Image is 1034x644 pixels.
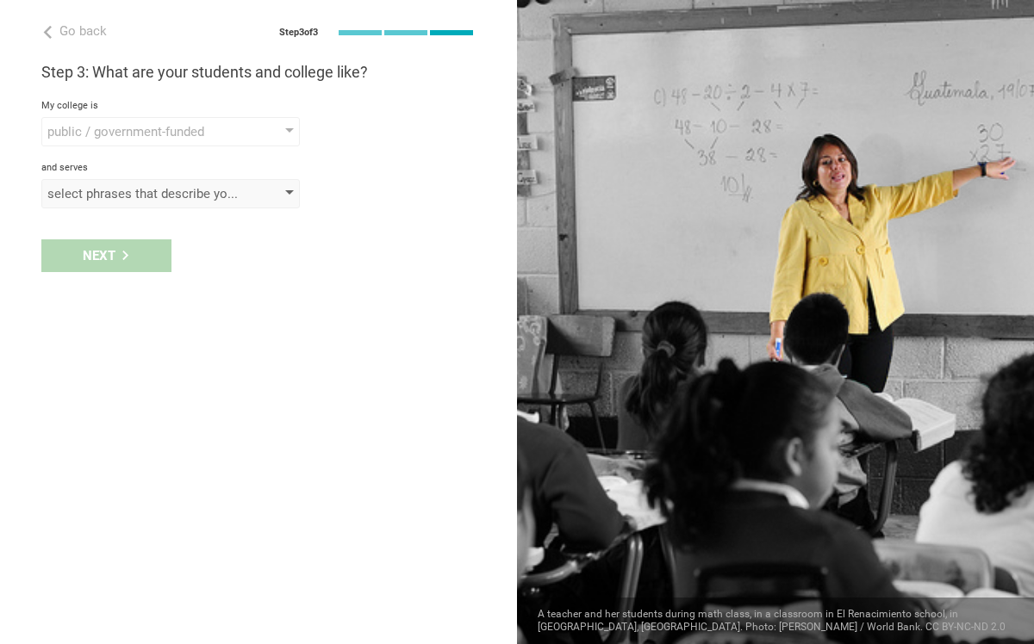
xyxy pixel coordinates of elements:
div: A teacher and her students during math class, in a classroom in El Renacimiento school, in [GEOGR... [517,598,1034,644]
div: select phrases that describe your student population [47,185,245,202]
div: and serves [41,162,476,174]
div: My college is [41,100,476,112]
div: Step 3 of 3 [279,27,318,39]
span: Go back [59,23,107,39]
div: public / government-funded [47,123,245,140]
h3: Step 3: What are your students and college like? [41,62,476,83]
